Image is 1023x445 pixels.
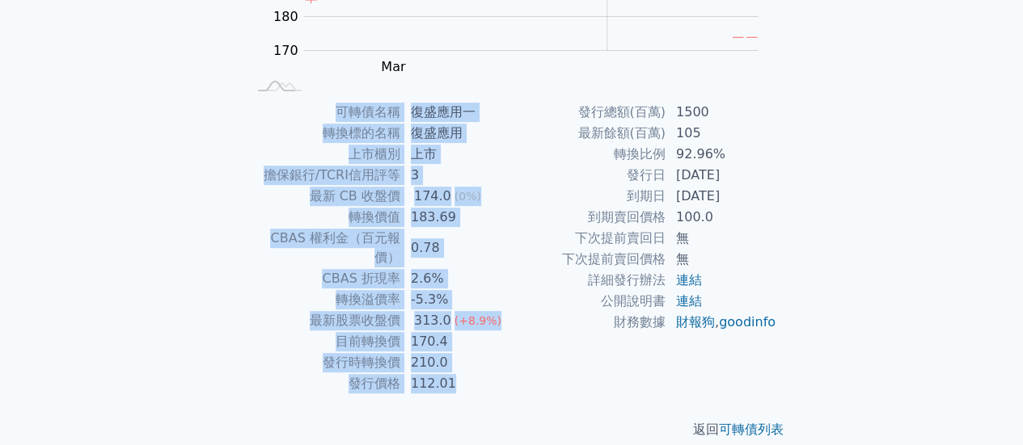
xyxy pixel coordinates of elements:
[512,144,666,165] td: 轉換比例
[454,190,481,203] span: (0%)
[247,144,401,165] td: 上市櫃別
[401,331,512,352] td: 170.4
[273,43,298,58] tspan: 170
[512,207,666,228] td: 到期賣回價格
[273,9,298,24] tspan: 180
[401,102,512,123] td: 復盛應用一
[512,291,666,312] td: 公開說明書
[411,187,454,206] div: 174.0
[719,314,776,330] a: goodinfo
[411,311,454,330] div: 313.0
[666,312,777,333] td: ,
[454,314,501,327] span: (+8.9%)
[381,59,406,74] tspan: Mar
[247,123,401,144] td: 轉換標的名稱
[512,249,666,270] td: 下次提前賣回價格
[942,367,1023,445] iframe: Chat Widget
[401,123,512,144] td: 復盛應用
[512,102,666,123] td: 發行總額(百萬)
[666,144,777,165] td: 92.96%
[247,310,401,331] td: 最新股票收盤價
[247,289,401,310] td: 轉換溢價率
[227,420,797,439] p: 返回
[401,352,512,373] td: 210.0
[401,289,512,310] td: -5.3%
[401,268,512,289] td: 2.6%
[247,207,401,228] td: 轉換價值
[666,102,777,123] td: 1500
[666,123,777,144] td: 105
[247,102,401,123] td: 可轉債名稱
[247,165,401,186] td: 擔保銀行/TCRI信用評等
[676,293,702,309] a: 連結
[247,373,401,394] td: 發行價格
[401,165,512,186] td: 3
[676,272,702,288] a: 連結
[666,207,777,228] td: 100.0
[401,373,512,394] td: 112.01
[666,249,777,270] td: 無
[247,228,401,268] td: CBAS 權利金（百元報價）
[247,186,401,207] td: 最新 CB 收盤價
[942,367,1023,445] div: 聊天小工具
[247,352,401,373] td: 發行時轉換價
[247,331,401,352] td: 目前轉換價
[512,186,666,207] td: 到期日
[512,270,666,291] td: 詳細發行辦法
[512,312,666,333] td: 財務數據
[719,422,784,437] a: 可轉債列表
[512,165,666,186] td: 發行日
[512,123,666,144] td: 最新餘額(百萬)
[666,186,777,207] td: [DATE]
[401,207,512,228] td: 183.69
[676,314,715,330] a: 財報狗
[512,228,666,249] td: 下次提前賣回日
[401,144,512,165] td: 上市
[401,228,512,268] td: 0.78
[666,228,777,249] td: 無
[666,165,777,186] td: [DATE]
[247,268,401,289] td: CBAS 折現率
